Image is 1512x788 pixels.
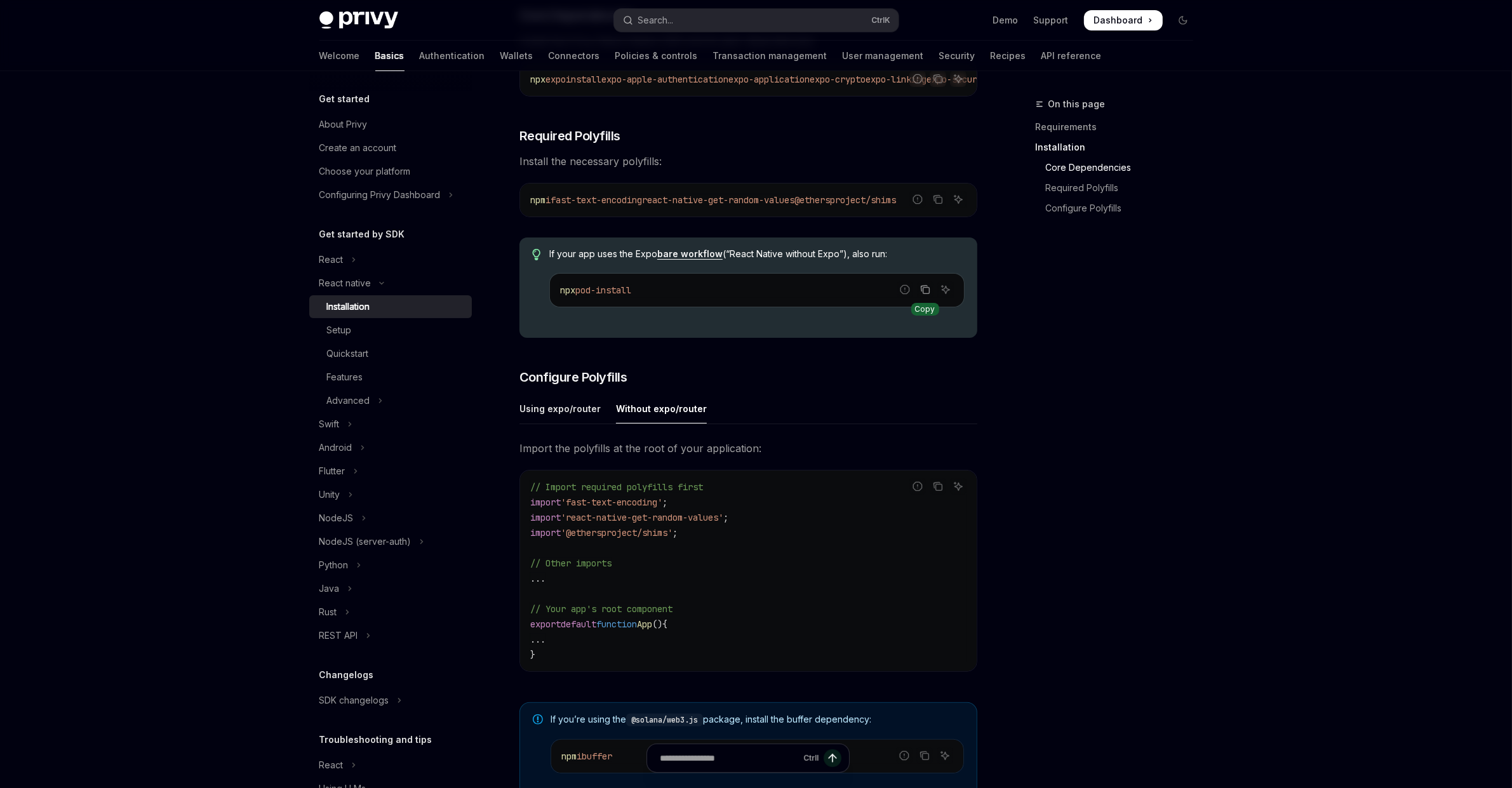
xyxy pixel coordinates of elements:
[319,464,345,479] div: Flutter
[327,323,352,338] div: Setup
[309,601,472,624] button: Toggle Rust section
[626,714,703,726] code: @solana/web3.js
[319,758,344,773] div: React
[309,160,472,183] a: Choose your platform
[309,436,472,459] button: Toggle Android section
[917,281,933,298] button: Copy the contents from the code block
[927,74,1013,85] span: expo-secure-store
[519,394,601,424] div: Using expo/router
[309,460,472,483] button: Toggle Flutter section
[601,74,728,85] span: expo-apple-authentication
[309,530,472,553] button: Toggle NodeJS (server-auth) section
[309,248,472,271] button: Toggle React section
[561,527,672,538] span: '@ethersproject/shims'
[519,368,627,386] span: Configure Polyfills
[530,527,561,538] span: import
[1173,10,1193,30] button: Toggle dark mode
[1036,117,1203,137] a: Requirements
[530,497,561,508] span: import
[560,284,575,296] span: npx
[615,41,698,71] a: Policies & controls
[561,512,723,523] span: 'react-native-get-random-values'
[309,319,472,342] a: Setup
[950,478,967,495] button: Ask AI
[549,41,600,71] a: Connectors
[551,194,642,206] span: fast-text-encoding
[533,714,543,725] svg: Note
[319,487,340,502] div: Unity
[319,604,337,620] div: Rust
[530,603,672,615] span: // Your app's root component
[309,272,472,295] button: Toggle React native section
[662,618,667,630] span: {
[930,478,946,495] button: Copy the contents from the code block
[375,41,405,71] a: Basics
[530,573,545,584] span: ...
[866,74,927,85] span: expo-linking
[319,417,340,432] div: Swift
[519,152,977,170] span: Install the necessary polyfills:
[530,649,535,660] span: }
[566,74,601,85] span: install
[319,276,371,291] div: React native
[309,342,472,365] a: Quickstart
[596,618,637,630] span: function
[319,187,441,203] div: Configuring Privy Dashboard
[309,113,472,136] a: About Privy
[930,191,946,208] button: Copy the contents from the code block
[319,440,352,455] div: Android
[319,581,340,596] div: Java
[319,628,358,643] div: REST API
[309,184,472,206] button: Toggle Configuring Privy Dashboard section
[319,11,398,29] img: dark logo
[309,295,472,318] a: Installation
[530,634,545,645] span: ...
[909,478,926,495] button: Report incorrect code
[327,299,370,314] div: Installation
[319,91,370,107] h5: Get started
[872,15,891,25] span: Ctrl K
[319,252,344,267] div: React
[530,74,545,85] span: npx
[1048,97,1106,112] span: On this page
[637,618,652,630] span: App
[824,749,841,767] button: Send message
[309,483,472,506] button: Toggle Unity section
[309,754,472,777] button: Toggle React section
[713,41,827,71] a: Transaction management
[319,227,405,242] h5: Get started by SDK
[545,74,566,85] span: expo
[897,281,913,298] button: Report incorrect code
[660,744,798,772] input: Ask a question...
[319,732,432,747] h5: Troubleshooting and tips
[500,41,533,71] a: Wallets
[327,393,370,408] div: Advanced
[1094,14,1143,27] span: Dashboard
[551,713,964,726] span: If you’re using the package, install the buffer dependency:
[319,534,411,549] div: NodeJS (server-auth)
[794,194,896,206] span: @ethersproject/shims
[530,194,545,206] span: npm
[309,507,472,530] button: Toggle NodeJS section
[309,554,472,577] button: Toggle Python section
[530,618,561,630] span: export
[950,70,967,87] button: Ask AI
[549,248,964,260] span: If your app uses the Expo (“React Native without Expo”), also run:
[309,137,472,159] a: Create an account
[662,497,667,508] span: ;
[1036,198,1203,218] a: Configure Polyfills
[728,74,810,85] span: expo-application
[420,41,485,71] a: Authentication
[723,512,728,523] span: ;
[843,41,924,71] a: User management
[532,249,541,260] svg: Tip
[991,41,1026,71] a: Recipes
[950,191,967,208] button: Ask AI
[937,281,954,298] button: Ask AI
[519,439,977,457] span: Import the polyfills at the root of your application:
[939,41,975,71] a: Security
[530,481,703,493] span: // Import required polyfills first
[575,284,631,296] span: pod-install
[309,577,472,600] button: Toggle Java section
[909,70,926,87] button: Report incorrect code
